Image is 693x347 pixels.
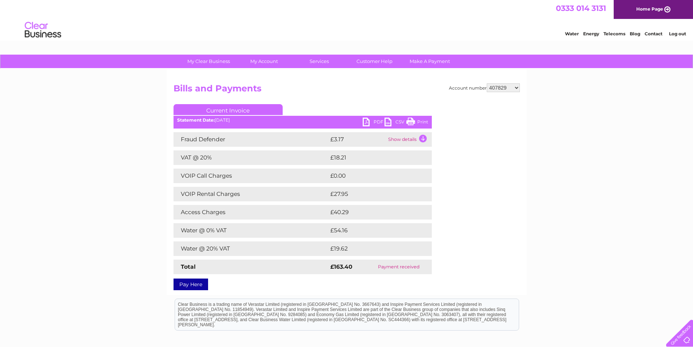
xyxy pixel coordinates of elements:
a: CSV [385,118,406,128]
strong: Total [181,263,196,270]
div: Account number [449,83,520,92]
a: Make A Payment [400,55,460,68]
a: My Account [234,55,294,68]
td: Fraud Defender [174,132,328,147]
td: VAT @ 20% [174,150,328,165]
td: Water @ 20% VAT [174,241,328,256]
td: Water @ 0% VAT [174,223,328,238]
div: Clear Business is a trading name of Verastar Limited (registered in [GEOGRAPHIC_DATA] No. 3667643... [175,4,519,35]
h2: Bills and Payments [174,83,520,97]
a: PDF [363,118,385,128]
td: Access Charges [174,205,328,220]
td: Payment received [366,260,432,274]
td: £54.16 [328,223,417,238]
td: VOIP Call Charges [174,169,328,183]
td: £18.21 [328,150,416,165]
strong: £163.40 [330,263,353,270]
a: Blog [630,31,640,36]
div: [DATE] [174,118,432,123]
a: My Clear Business [179,55,239,68]
a: Services [289,55,349,68]
a: Contact [645,31,662,36]
td: £3.17 [328,132,386,147]
b: Statement Date: [177,117,215,123]
td: VOIP Rental Charges [174,187,328,201]
a: Energy [583,31,599,36]
td: Show details [386,132,432,147]
a: Telecoms [604,31,625,36]
td: £40.29 [328,205,417,220]
a: Customer Help [344,55,405,68]
a: Current Invoice [174,104,283,115]
td: £19.62 [328,241,417,256]
a: Print [406,118,428,128]
td: £27.95 [328,187,417,201]
td: £0.00 [328,169,415,183]
a: Pay Here [174,279,208,290]
a: Water [565,31,579,36]
a: 0333 014 3131 [556,4,606,13]
img: logo.png [24,19,61,41]
a: Log out [669,31,686,36]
